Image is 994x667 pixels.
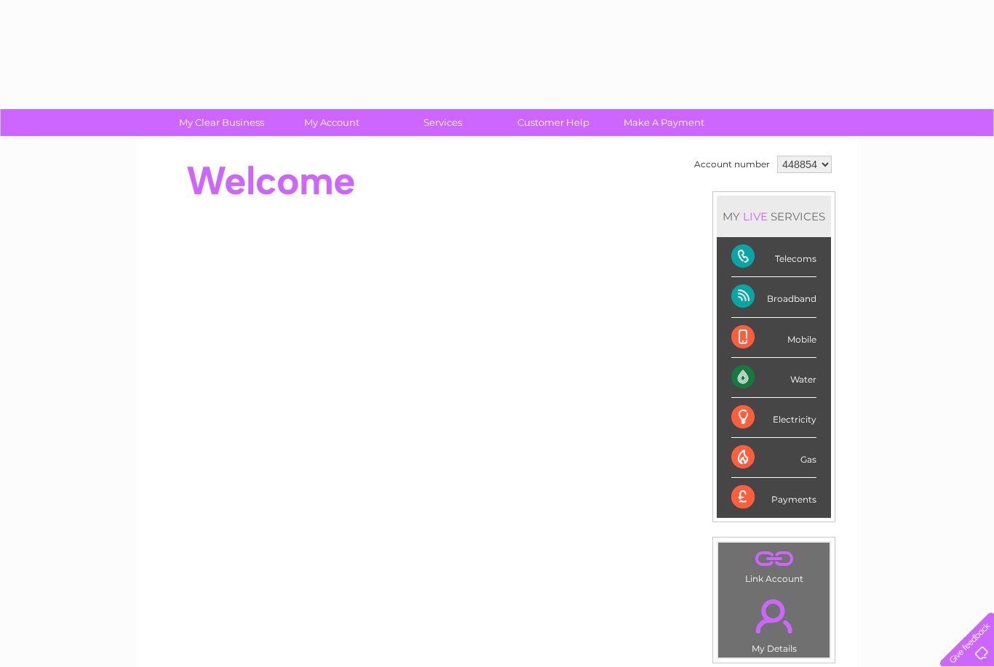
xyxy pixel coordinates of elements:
[383,109,503,136] a: Services
[162,109,282,136] a: My Clear Business
[731,398,816,438] div: Electricity
[691,152,774,177] td: Account number
[272,109,392,136] a: My Account
[604,109,724,136] a: Make A Payment
[731,358,816,398] div: Water
[717,587,830,658] td: My Details
[731,237,816,277] div: Telecoms
[731,478,816,517] div: Payments
[717,542,830,588] td: Link Account
[717,196,831,237] div: MY SERVICES
[731,438,816,478] div: Gas
[722,591,826,642] a: .
[731,277,816,317] div: Broadband
[731,318,816,358] div: Mobile
[493,109,613,136] a: Customer Help
[740,209,771,223] div: LIVE
[722,546,826,572] a: .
